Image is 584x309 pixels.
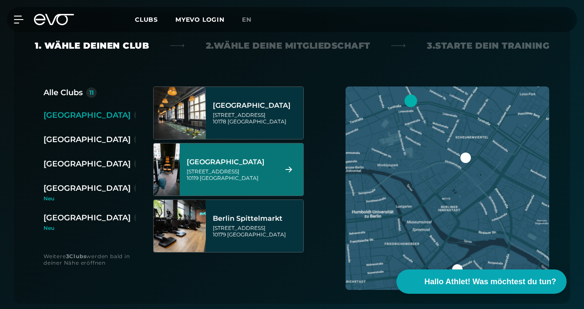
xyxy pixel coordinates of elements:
span: Clubs [135,16,158,23]
button: Hallo Athlet! Was möchtest du tun? [396,269,567,294]
div: [GEOGRAPHIC_DATA] [44,109,131,121]
div: [GEOGRAPHIC_DATA] [44,158,131,170]
div: Neu [44,226,144,231]
div: 1. Wähle deinen Club [35,40,149,52]
div: [GEOGRAPHIC_DATA] [44,212,131,224]
div: Alle Clubs [44,86,83,99]
div: Berlin Spittelmarkt [213,214,302,223]
div: Weitere werden bald in deiner Nähe eröffnen [44,253,136,266]
div: [GEOGRAPHIC_DATA] [44,133,131,146]
div: [GEOGRAPHIC_DATA] [213,101,302,110]
div: [STREET_ADDRESS] 10178 [GEOGRAPHIC_DATA] [213,112,302,125]
a: MYEVO LOGIN [175,16,225,23]
div: 2. Wähle deine Mitgliedschaft [206,40,370,52]
div: [GEOGRAPHIC_DATA] [44,182,131,194]
a: en [242,15,262,25]
span: Hallo Athlet! Was möchtest du tun? [424,276,556,288]
img: Berlin Alexanderplatz [154,87,206,139]
img: map [346,86,549,290]
div: [STREET_ADDRESS] 10119 [GEOGRAPHIC_DATA] [187,168,275,181]
div: Neu [44,196,151,201]
div: [GEOGRAPHIC_DATA] [187,158,275,166]
strong: Clubs [69,253,86,259]
div: [STREET_ADDRESS] 10179 [GEOGRAPHIC_DATA] [213,225,302,238]
a: Clubs [135,15,175,23]
img: Berlin Rosenthaler Platz [141,143,193,196]
span: en [242,16,252,23]
div: 11 [89,90,94,96]
img: Berlin Spittelmarkt [154,200,206,252]
div: 3. Starte dein Training [427,40,549,52]
strong: 3 [66,253,70,259]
